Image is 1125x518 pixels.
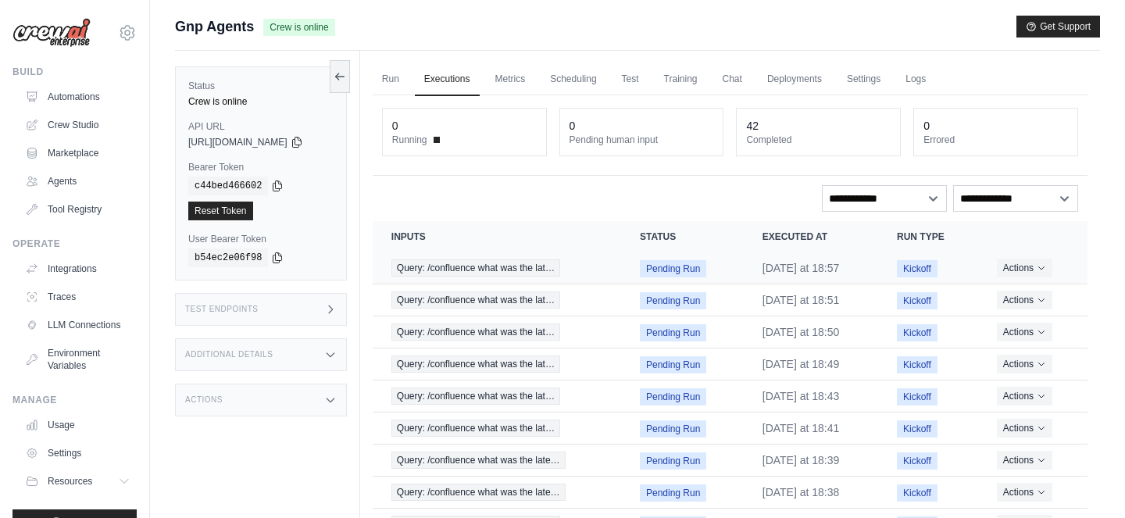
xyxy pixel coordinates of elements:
span: Pending Run [640,324,706,341]
code: c44bed466602 [188,177,268,195]
th: Executed at [744,221,878,252]
a: Integrations [19,256,137,281]
a: View execution details for Query [391,452,602,469]
span: Pending Run [640,388,706,405]
a: View execution details for Query [391,259,602,277]
span: Query: /confluence what was the lat… [391,291,560,309]
a: Reset Token [188,202,253,220]
a: Test [612,63,648,96]
a: LLM Connections [19,313,137,338]
dt: Completed [746,134,891,146]
img: Logo [12,18,91,48]
iframe: Chat Widget [1047,443,1125,518]
time: August 8, 2025 at 18:50 PST [762,326,840,338]
button: Actions for execution [997,355,1052,373]
dt: Pending human input [570,134,714,146]
th: Inputs [373,221,621,252]
button: Actions for execution [997,419,1052,438]
button: Actions for execution [997,291,1052,309]
button: Get Support [1016,16,1100,38]
a: Scheduling [541,63,605,96]
div: 0 [392,118,398,134]
span: Pending Run [640,452,706,470]
time: August 8, 2025 at 18:43 PST [762,390,840,402]
div: Build [12,66,137,78]
time: August 8, 2025 at 18:51 PST [762,294,840,306]
a: Automations [19,84,137,109]
a: Logs [896,63,935,96]
div: Manage [12,394,137,406]
dt: Errored [923,134,1068,146]
span: Query: /confluence what was the lat… [391,388,560,405]
a: View execution details for Query [391,323,602,341]
a: View execution details for Query [391,291,602,309]
span: Pending Run [640,484,706,502]
h3: Additional Details [185,350,273,359]
a: Chat [713,63,752,96]
div: 42 [746,118,759,134]
time: August 8, 2025 at 18:57 PST [762,262,840,274]
span: Kickoff [897,452,937,470]
a: Executions [415,63,480,96]
div: Operate [12,238,137,250]
span: Pending Run [640,420,706,438]
span: Gnp Agents [175,16,254,38]
button: Actions for execution [997,323,1052,341]
time: August 8, 2025 at 18:39 PST [762,454,840,466]
span: Kickoff [897,292,937,309]
label: API URL [188,120,334,133]
label: Bearer Token [188,161,334,173]
time: August 8, 2025 at 18:38 PST [762,486,840,498]
span: Kickoff [897,356,937,373]
a: View execution details for Query [391,388,602,405]
label: Status [188,80,334,92]
button: Resources [19,469,137,494]
a: Training [655,63,707,96]
a: Environment Variables [19,341,137,378]
span: Query: /confluence what was the late… [391,484,566,501]
a: Usage [19,413,137,438]
span: Query: /confluence what was the lat… [391,355,560,373]
div: 0 [570,118,576,134]
span: Kickoff [897,388,937,405]
time: August 8, 2025 at 18:41 PST [762,422,840,434]
span: Query: /confluence what was the lat… [391,420,560,437]
a: Run [373,63,409,96]
th: Run Type [878,221,978,252]
span: Query: /confluence what was the lat… [391,323,560,341]
code: b54ec2e06f98 [188,248,268,267]
a: View execution details for Query [391,420,602,437]
a: Tool Registry [19,197,137,222]
span: Kickoff [897,260,937,277]
a: View execution details for Query [391,484,602,501]
h3: Actions [185,395,223,405]
span: Kickoff [897,484,937,502]
a: Crew Studio [19,113,137,138]
span: [URL][DOMAIN_NAME] [188,136,287,148]
div: Crew is online [188,95,334,108]
a: Agents [19,169,137,194]
div: 0 [923,118,930,134]
span: Query: /confluence what was the late… [391,452,566,469]
span: Resources [48,475,92,488]
span: Kickoff [897,420,937,438]
button: Actions for execution [997,483,1052,502]
a: Settings [837,63,890,96]
label: User Bearer Token [188,233,334,245]
span: Kickoff [897,324,937,341]
a: Deployments [758,63,831,96]
th: Status [621,221,744,252]
time: August 8, 2025 at 18:49 PST [762,358,840,370]
span: Pending Run [640,356,706,373]
span: Pending Run [640,260,706,277]
button: Actions for execution [997,387,1052,405]
span: Query: /confluence what was the lat… [391,259,560,277]
a: Metrics [486,63,535,96]
span: Crew is online [263,19,334,36]
span: Running [392,134,427,146]
a: Settings [19,441,137,466]
a: View execution details for Query [391,355,602,373]
h3: Test Endpoints [185,305,259,314]
button: Actions for execution [997,259,1052,277]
